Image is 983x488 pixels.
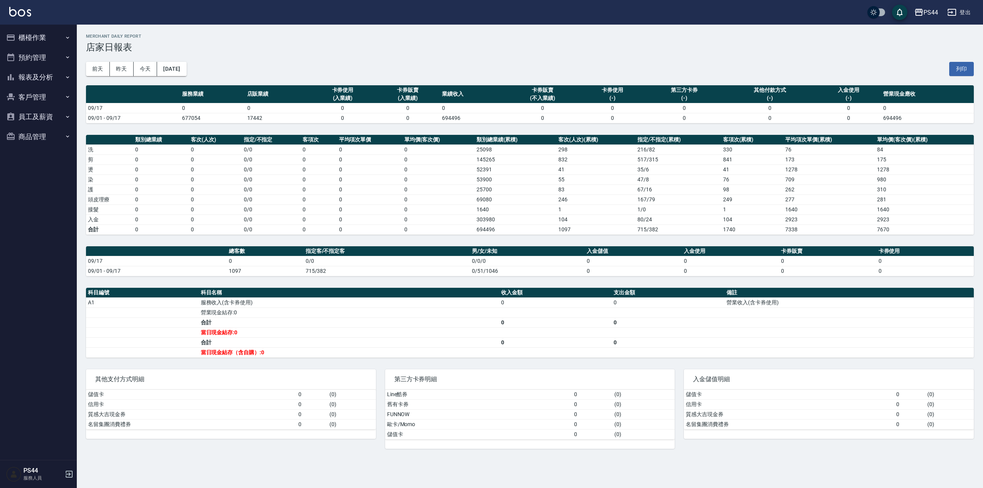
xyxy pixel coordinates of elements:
[86,174,133,184] td: 染
[911,5,941,20] button: PS44
[572,419,612,429] td: 0
[894,399,925,409] td: 0
[86,184,133,194] td: 護
[684,399,894,409] td: 信用卡
[475,214,556,224] td: 303980
[133,184,189,194] td: 0
[86,103,180,113] td: 09/17
[875,154,974,164] td: 175
[881,113,974,123] td: 694496
[301,214,337,224] td: 0
[242,144,301,154] td: 0 / 0
[875,144,974,154] td: 84
[301,154,337,164] td: 0
[645,103,724,113] td: 0
[402,154,475,164] td: 0
[301,174,337,184] td: 0
[328,409,376,419] td: ( 0 )
[721,144,784,154] td: 330
[875,164,974,174] td: 1278
[301,194,337,204] td: 0
[328,399,376,409] td: ( 0 )
[86,34,974,39] h2: Merchant Daily Report
[505,113,580,123] td: 0
[304,256,470,266] td: 0/0
[189,194,242,204] td: 0
[684,409,894,419] td: 質感大吉現金券
[783,144,875,154] td: 76
[310,103,375,113] td: 0
[133,194,189,204] td: 0
[385,409,573,419] td: FUNNOW
[133,224,189,234] td: 0
[635,144,721,154] td: 216 / 82
[377,86,438,94] div: 卡券販賣
[612,429,675,439] td: ( 0 )
[385,419,573,429] td: 歐卡/Momo
[337,194,402,204] td: 0
[635,214,721,224] td: 80 / 24
[925,409,974,419] td: ( 0 )
[721,135,784,145] th: 客項次(累積)
[499,297,612,307] td: 0
[556,204,635,214] td: 1
[337,214,402,224] td: 0
[923,8,938,17] div: PS44
[783,204,875,214] td: 1640
[86,266,227,276] td: 09/01 - 09/17
[440,103,505,113] td: 0
[721,184,784,194] td: 98
[304,246,470,256] th: 指定客/不指定客
[86,164,133,174] td: 燙
[296,419,328,429] td: 0
[86,390,376,430] table: a dense table
[402,214,475,224] td: 0
[556,154,635,164] td: 832
[783,174,875,184] td: 709
[875,224,974,234] td: 7670
[402,135,475,145] th: 單均價(客次價)
[394,375,666,383] span: 第三方卡券明細
[86,288,974,358] table: a dense table
[721,154,784,164] td: 841
[3,127,74,147] button: 商品管理
[86,154,133,164] td: 剪
[199,307,499,317] td: 營業現金結存:0
[475,204,556,214] td: 1640
[242,174,301,184] td: 0 / 0
[875,214,974,224] td: 2923
[881,85,974,103] th: 營業現金應收
[556,135,635,145] th: 客次(人次)(累積)
[189,214,242,224] td: 0
[301,224,337,234] td: 0
[189,204,242,214] td: 0
[3,48,74,68] button: 預約管理
[301,164,337,174] td: 0
[402,224,475,234] td: 0
[189,224,242,234] td: 0
[86,204,133,214] td: 接髮
[475,144,556,154] td: 25098
[296,390,328,400] td: 0
[189,184,242,194] td: 0
[242,214,301,224] td: 0 / 0
[580,103,645,113] td: 0
[245,85,310,103] th: 店販業績
[301,144,337,154] td: 0
[337,144,402,154] td: 0
[816,103,881,113] td: 0
[3,107,74,127] button: 員工及薪資
[440,85,505,103] th: 業績收入
[86,399,296,409] td: 信用卡
[875,194,974,204] td: 281
[818,86,879,94] div: 入金使用
[725,297,974,307] td: 營業收入(含卡券使用)
[779,256,876,266] td: 0
[556,184,635,194] td: 83
[682,266,779,276] td: 0
[375,113,440,123] td: 0
[337,184,402,194] td: 0
[86,224,133,234] td: 合計
[189,144,242,154] td: 0
[199,327,499,337] td: 當日現金結存:0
